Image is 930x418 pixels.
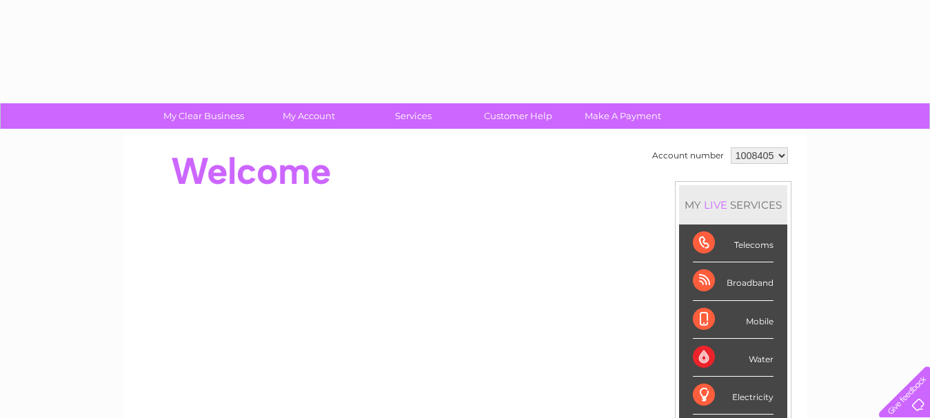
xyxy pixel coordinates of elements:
[147,103,261,129] a: My Clear Business
[693,339,774,377] div: Water
[693,301,774,339] div: Mobile
[356,103,470,129] a: Services
[693,262,774,300] div: Broadband
[566,103,680,129] a: Make A Payment
[679,185,787,224] div: MY SERVICES
[252,103,365,129] a: My Account
[461,103,575,129] a: Customer Help
[701,198,730,211] div: LIVE
[693,224,774,262] div: Telecoms
[693,377,774,415] div: Electricity
[649,144,727,167] td: Account number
